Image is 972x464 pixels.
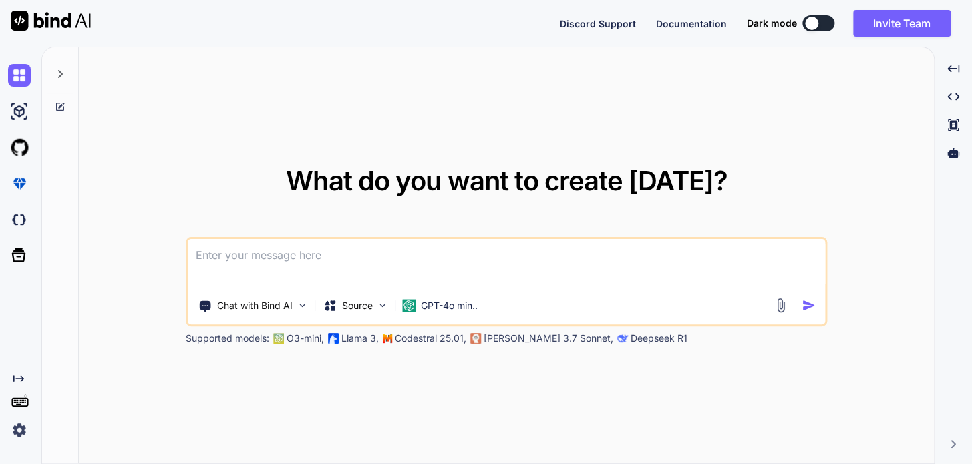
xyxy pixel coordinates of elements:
img: GPT-4o mini [402,299,416,312]
img: ai-studio [8,100,31,123]
p: Chat with Bind AI [217,299,293,312]
img: claude [617,333,628,344]
img: Llama2 [328,333,339,344]
span: Discord Support [560,18,636,29]
p: GPT-4o min.. [421,299,478,312]
button: Discord Support [560,17,636,31]
p: Deepseek R1 [631,332,687,345]
button: Invite Team [853,10,951,37]
img: GPT-4 [273,333,284,344]
img: githubLight [8,136,31,159]
img: darkCloudIdeIcon [8,208,31,231]
img: Pick Tools [297,300,308,311]
img: Bind AI [11,11,91,31]
img: claude [470,333,481,344]
img: chat [8,64,31,87]
p: O3-mini, [287,332,324,345]
span: What do you want to create [DATE]? [285,164,727,197]
img: icon [802,298,816,312]
img: premium [8,172,31,195]
p: Llama 3, [341,332,379,345]
span: Dark mode [747,17,797,30]
img: Pick Models [377,300,388,311]
span: Documentation [656,18,727,29]
p: [PERSON_NAME] 3.7 Sonnet, [484,332,613,345]
p: Codestral 25.01, [395,332,466,345]
img: Mistral-AI [383,334,392,343]
p: Source [342,299,373,312]
img: attachment [773,298,788,313]
button: Documentation [656,17,727,31]
p: Supported models: [186,332,269,345]
img: settings [8,419,31,441]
